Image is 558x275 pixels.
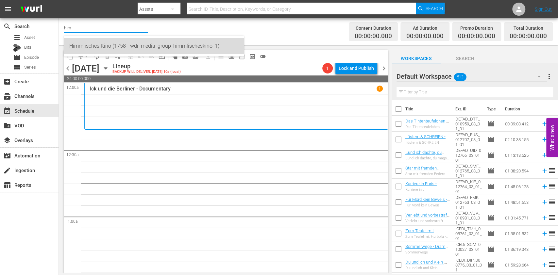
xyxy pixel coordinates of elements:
[322,66,333,71] span: 1
[502,116,538,132] td: 00:09:03.412
[405,213,449,222] a: Verliebt und vorbestraft - Drama, Romance
[416,3,445,14] button: Search
[13,64,21,72] span: Series
[4,5,12,13] span: menu
[487,120,495,128] span: Episode
[541,136,548,143] svg: Add to Schedule
[502,163,538,179] td: 01:38:20.594
[405,140,450,145] div: flüstern & SCHREIEN
[247,51,258,62] span: View Backup
[260,53,266,60] span: toggle_off
[548,167,556,174] span: reorder
[355,24,392,33] div: Content Duration
[13,44,21,52] div: Bits
[406,24,444,33] div: Ad Duration
[510,33,547,40] span: 00:00:00.000
[441,55,490,63] span: Search
[548,261,556,268] span: reorder
[541,120,548,127] svg: Add to Schedule
[502,257,538,273] td: 01:59:28.664
[405,172,450,176] div: Star mit fremden Federn
[502,210,538,226] td: 01:31:45.771
[548,198,556,206] span: reorder
[405,150,444,160] a: …und ich dachte, du magst mich - Drama
[545,73,553,80] span: more_vert
[451,100,483,118] th: Ext. ID
[3,92,11,100] span: Channels
[502,147,538,163] td: 01:13:13.525
[405,119,449,128] a: Das Tintenteufelchen - Kids & Family, Trickfilm
[405,260,447,269] a: Du und ich und Klein-Paris - Drama
[335,62,377,74] button: Lock and Publish
[405,156,450,160] div: …und ich dachte, du magst mich
[3,137,11,144] span: Overlays
[453,257,484,273] td: ICEDi_DIP_008775_03_01_01
[112,70,181,74] div: BACKUP WILL DELIVER: [DATE] 10a (local)
[405,166,439,180] a: Star mit fremden Federn - Drama, Comedy sw
[487,245,495,253] span: Episode
[69,38,239,54] div: Himmlisches Kino (1758 - wdr_media_group_himmlischeskino_1)
[487,214,495,222] span: Episode
[541,199,548,206] svg: Add to Schedule
[405,100,451,118] th: Title
[405,197,450,207] a: Für Mord kein Beweis - Drama / Krimi
[3,23,11,30] span: Search
[64,64,72,73] span: chevron_left
[406,33,444,40] span: 00:00:00.000
[24,54,39,61] span: Episode
[541,214,548,221] svg: Add to Schedule
[3,122,11,130] span: VOD
[380,64,388,73] span: chevron_right
[487,183,495,190] span: Episode
[548,182,556,190] span: reorder
[502,179,538,194] td: 01:48:06.128
[487,198,495,206] span: Episode
[458,24,495,33] div: Promo Duration
[13,54,21,61] span: Episode
[397,67,547,86] div: Default Workspace
[3,152,11,160] span: Automation
[405,266,450,270] div: Du und ich und Klein-[GEOGRAPHIC_DATA]
[453,163,484,179] td: DEFAD_SMF_012765_03_01_01
[16,2,47,17] img: ans4CAIJ8jUAAAAAAAAAAAAAAAAAAAAAAAAgQb4GAAAAAAAAAAAAAAAAAAAAAAAAJMjXAAAAAAAAAAAAAAAAAAAAAAAAgAT5G...
[24,44,31,51] span: Bits
[487,261,495,269] span: Episode
[548,229,556,237] span: reorder
[458,33,495,40] span: 00:00:00.000
[453,241,484,257] td: ICEDi_SOM_010027_03_01_01
[13,34,21,41] span: Asset
[405,228,437,238] a: Zum Teufel mit Harbolla - Drama
[405,181,439,191] a: Karriere in Paris - Drama sw
[541,246,548,253] svg: Add to Schedule
[3,181,11,189] span: Reports
[541,183,548,190] svg: Add to Schedule
[112,63,181,70] div: Lineup
[405,187,450,192] div: Karriere in [GEOGRAPHIC_DATA]
[535,7,552,12] a: Sign Out
[405,250,450,254] div: Sommerwege
[453,226,484,241] td: ICEDi_TMH_008761_03_01_01
[453,132,484,147] td: DEFAD_FUS_012707_03_01_01
[453,116,484,132] td: DEFAD_DTT_010959_03_01_01
[64,75,388,82] span: 24:00:00.000
[487,136,495,143] span: Episode
[24,64,36,71] span: Series
[541,230,548,237] svg: Add to Schedule
[3,167,11,174] span: Ingestion
[487,151,495,159] span: Episode
[502,241,538,257] td: 01:36:19.043
[90,86,171,92] p: Ick und die Berliner - Documentary
[541,167,548,174] svg: Add to Schedule
[425,3,443,14] span: Search
[405,219,450,223] div: Verliebt und vorbestraft
[405,134,448,144] a: flüstern & SCHREIEN - Documentary
[502,132,538,147] td: 02:10:38.155
[502,194,538,210] td: 01:48:51.653
[453,210,484,226] td: DEFAD_VUV_010981_03_01_01
[483,100,501,118] th: Type
[3,78,11,86] span: Create
[379,86,381,91] p: 1
[392,55,441,63] span: Workspaces
[453,194,484,210] td: DEFAD_FMK_012763_03_01_01
[502,226,538,241] td: 01:35:01.832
